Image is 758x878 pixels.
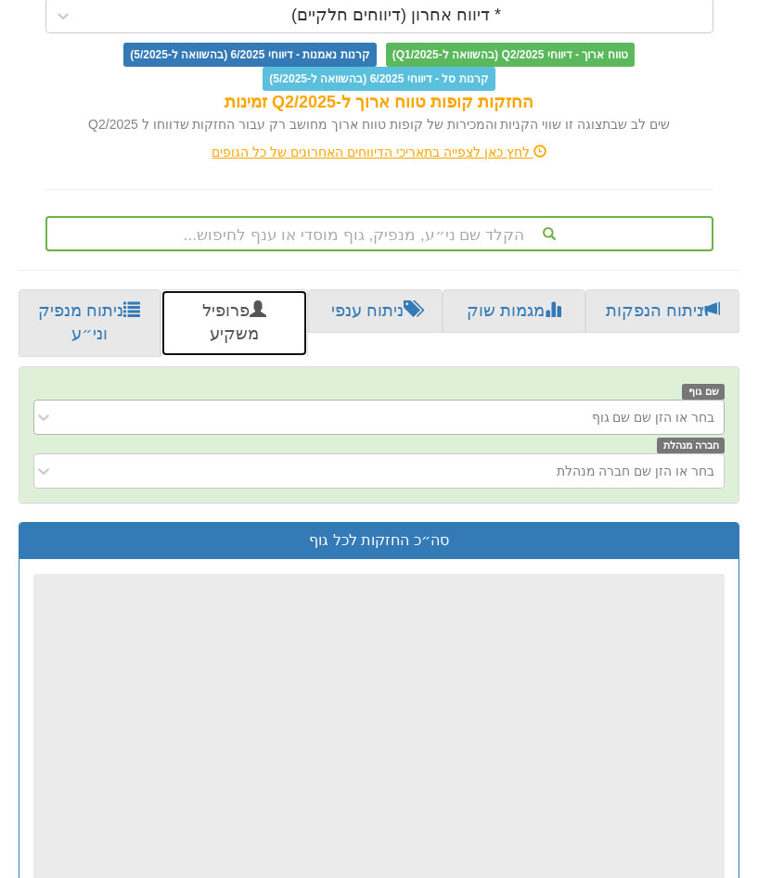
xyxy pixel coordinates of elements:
a: ניתוח ענפי [308,289,443,334]
a: פרופיל משקיע [161,289,308,357]
a: ניתוח הנפקות [585,289,739,334]
div: בחר או הזן שם חברה מנהלת [557,462,714,480]
a: מגמות שוק [443,289,585,334]
span: טווח ארוך - דיווחי Q2/2025 (בהשוואה ל-Q1/2025) [386,43,635,67]
span: שם גוף [682,384,725,400]
div: החזקות קופות טווח ארוך ל-Q2/2025 זמינות [45,91,713,115]
div: בחר או הזן שם שם גוף [592,408,714,426]
div: שים לב שבתצוגה זו שווי הקניות והמכירות של קופות טווח ארוך מחושב רק עבור החזקות שדווחו ל Q2/2025 [45,115,713,134]
div: הקלד שם ני״ע, מנפיק, גוף מוסדי או ענף לחיפוש... [47,218,712,249]
div: * דיווח אחרון (דיווחים חלקיים) [291,6,501,25]
h3: סה״כ החזקות לכל גוף [33,532,725,549]
a: ניתוח מנפיק וני״ע [19,289,161,357]
span: קרנות סל - דיווחי 6/2025 (בהשוואה ל-5/2025) [263,67,495,91]
span: קרנות נאמנות - דיווחי 6/2025 (בהשוואה ל-5/2025) [123,43,376,67]
div: לחץ כאן לצפייה בתאריכי הדיווחים האחרונים של כל הגופים [32,143,727,161]
span: חברה מנהלת [657,438,725,453]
